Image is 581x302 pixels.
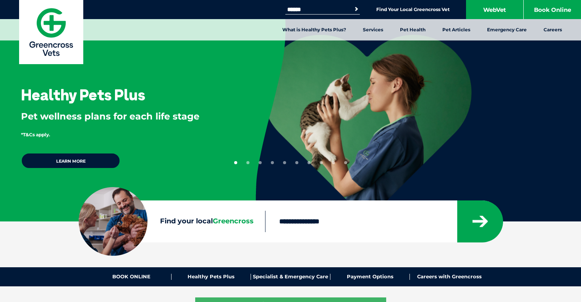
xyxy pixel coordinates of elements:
a: What is Healthy Pets Plus? [274,19,354,40]
button: 7 of 10 [307,161,311,164]
button: Search [353,5,360,13]
a: Learn more [21,153,120,169]
a: Specialist & Emergency Care [251,274,330,280]
a: Emergency Care [479,19,535,40]
a: BOOK ONLINE [92,274,172,280]
a: Find Your Local Greencross Vet [376,6,450,13]
a: Payment Options [330,274,410,280]
button: 4 of 10 [271,161,274,164]
button: 6 of 10 [295,161,298,164]
span: Greencross [213,217,254,225]
a: Careers [535,19,570,40]
button: 9 of 10 [332,161,335,164]
a: Services [354,19,392,40]
h3: Healthy Pets Plus [21,87,145,102]
a: Pet Articles [434,19,479,40]
p: Pet wellness plans for each life stage [21,110,231,123]
button: 10 of 10 [344,161,347,164]
button: 8 of 10 [320,161,323,164]
button: 2 of 10 [246,161,249,164]
a: Careers with Greencross [410,274,489,280]
span: *T&Cs apply. [21,132,50,137]
button: 3 of 10 [259,161,262,164]
button: 1 of 10 [234,161,237,164]
label: Find your local [79,216,265,227]
a: Pet Health [392,19,434,40]
a: Healthy Pets Plus [172,274,251,280]
button: 5 of 10 [283,161,286,164]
